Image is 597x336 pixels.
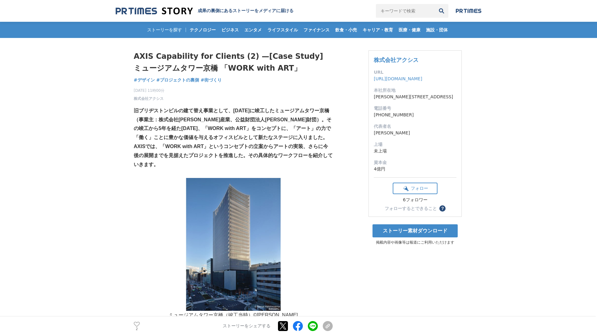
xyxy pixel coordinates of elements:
[368,240,462,245] p: 掲載内容や画像等は報道にご利用いただけます
[374,141,456,148] dt: 上場
[374,76,422,81] a: [URL][DOMAIN_NAME]
[242,22,264,38] a: エンタメ
[219,27,241,33] span: ビジネス
[373,224,458,237] a: ストーリー素材ダウンロード
[396,27,423,33] span: 医療・健康
[301,27,332,33] span: ファイナンス
[134,311,333,320] p: ミュージアムタワー京橋（竣工当時）©︎[PERSON_NAME]
[374,130,456,136] dd: [PERSON_NAME]
[265,27,300,33] span: ライフスタイル
[116,7,294,15] a: 成果の裏側にあるストーリーをメディアに届ける 成果の裏側にあるストーリーをメディアに届ける
[333,27,359,33] span: 飲食・小売
[374,105,456,112] dt: 電話番号
[439,205,446,212] button: ？
[374,166,456,172] dd: 4億円
[333,22,359,38] a: 飲食・小売
[223,324,271,329] p: ストーリーをシェアする
[374,69,456,76] dt: URL
[198,8,294,14] h2: 成果の裏側にあるストーリーをメディアに届ける
[374,87,456,94] dt: 本社所在地
[265,22,300,38] a: ライフスタイル
[393,183,437,194] button: フォロー
[360,22,396,38] a: キャリア・教育
[301,22,332,38] a: ファイナンス
[219,22,241,38] a: ビジネス
[374,148,456,154] dd: 未上場
[134,88,164,93] span: [DATE] 11時00分
[134,328,140,331] p: 2
[187,22,218,38] a: テクノロジー
[187,27,218,33] span: テクノロジー
[435,4,448,18] button: 検索
[393,197,437,203] div: 6フォロワー
[440,206,445,211] span: ？
[242,27,264,33] span: エンタメ
[134,108,331,140] strong: 旧ブリヂストンビルの建て替え事業として、[DATE]に竣工したミュージアムタワー京橋（事業主：株式会社[PERSON_NAME]産業、公益財団法人[PERSON_NAME]財団）。その竣工から5...
[374,94,456,100] dd: [PERSON_NAME][STREET_ADDRESS]
[374,159,456,166] dt: 資本金
[201,77,222,83] a: #街づくり
[423,27,450,33] span: 施設・団体
[134,178,333,311] img: thumbnail_f7baa5e0-9507-11f0-a3ac-3f37f5cef996.jpg
[374,123,456,130] dt: 代表者名
[396,22,423,38] a: 医療・健康
[360,27,396,33] span: キャリア・教育
[374,57,419,63] a: 株式会社アクシス
[374,112,456,118] dd: [PHONE_NUMBER]
[116,7,193,15] img: 成果の裏側にあるストーリーをメディアに届ける
[134,144,333,167] strong: AXISでは、「WORK with ART」というコンセプトの立案からアートの実装、さらに今後の展開までを見据えたプロジェクトを推進した。その具体的なワークフローを紹介していきます。
[134,77,155,83] a: #デザイン
[156,77,199,83] a: #プロジェクトの裏側
[134,50,333,74] h1: AXIS Capability for Clients (2) —[Case Study] ミュージアムタワー京橋 「WORK with ART」
[376,4,435,18] input: キーワードで検索
[385,206,437,211] div: フォローするとできること
[456,8,481,13] img: prtimes
[423,22,450,38] a: 施設・団体
[134,96,164,101] a: 株式会社アクシス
